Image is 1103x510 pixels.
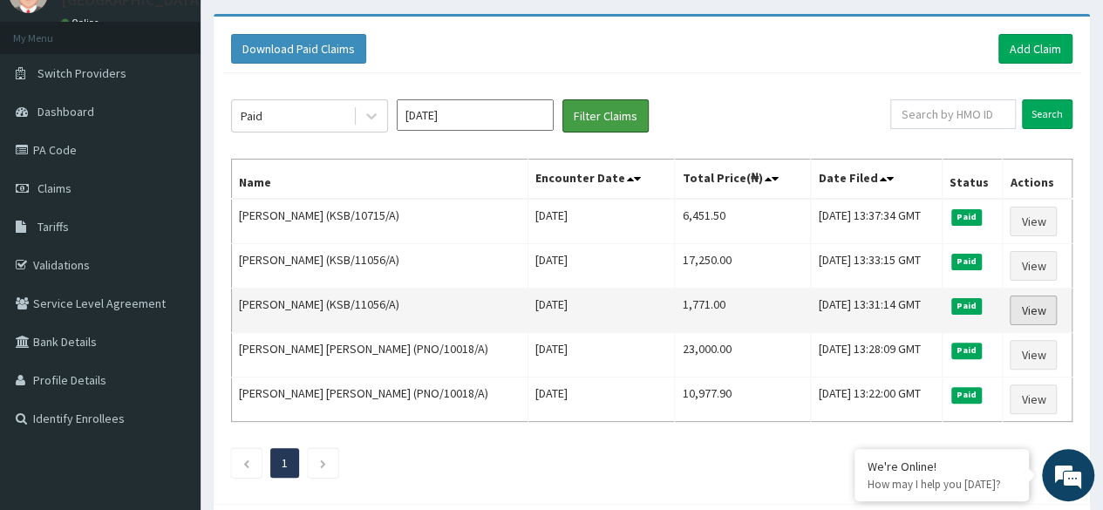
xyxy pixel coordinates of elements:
div: We're Online! [868,459,1016,474]
td: [DATE] [528,289,675,333]
td: [DATE] [528,377,675,422]
th: Actions [1003,160,1072,200]
a: Page 1 is your current page [282,455,288,471]
td: [DATE] 13:37:34 GMT [811,199,942,244]
td: 10,977.90 [675,377,811,422]
td: 1,771.00 [675,289,811,333]
td: [DATE] [528,333,675,377]
span: We're online! [101,147,241,323]
span: Claims [37,180,71,196]
td: [PERSON_NAME] [PERSON_NAME] (PNO/10018/A) [232,377,528,422]
span: Dashboard [37,104,94,119]
span: Paid [951,343,983,358]
td: 23,000.00 [675,333,811,377]
a: Next page [319,455,327,471]
a: View [1010,384,1057,414]
a: View [1010,340,1057,370]
span: Switch Providers [37,65,126,81]
span: Paid [951,298,983,314]
td: [DATE] 13:22:00 GMT [811,377,942,422]
th: Name [232,160,528,200]
th: Encounter Date [528,160,675,200]
td: [DATE] 13:33:15 GMT [811,244,942,289]
div: Minimize live chat window [286,9,328,51]
td: [PERSON_NAME] (KSB/10715/A) [232,199,528,244]
span: Paid [951,387,983,403]
button: Filter Claims [562,99,649,133]
td: 6,451.50 [675,199,811,244]
a: Online [61,17,103,29]
a: Add Claim [998,34,1072,64]
span: Paid [951,254,983,269]
td: [PERSON_NAME] (KSB/11056/A) [232,289,528,333]
td: [DATE] 13:31:14 GMT [811,289,942,333]
a: View [1010,296,1057,325]
td: [DATE] [528,244,675,289]
a: View [1010,251,1057,281]
span: Paid [951,209,983,225]
input: Search by HMO ID [890,99,1016,129]
td: [DATE] [528,199,675,244]
div: Paid [241,107,262,125]
th: Total Price(₦) [675,160,811,200]
img: d_794563401_company_1708531726252_794563401 [32,87,71,131]
td: 17,250.00 [675,244,811,289]
td: [PERSON_NAME] (KSB/11056/A) [232,244,528,289]
textarea: Type your message and hit 'Enter' [9,331,332,392]
th: Date Filed [811,160,942,200]
input: Search [1022,99,1072,129]
a: Previous page [242,455,250,471]
th: Status [942,160,1003,200]
td: [PERSON_NAME] [PERSON_NAME] (PNO/10018/A) [232,333,528,377]
a: View [1010,207,1057,236]
button: Download Paid Claims [231,34,366,64]
p: How may I help you today? [868,477,1016,492]
td: [DATE] 13:28:09 GMT [811,333,942,377]
div: Chat with us now [91,98,293,120]
span: Tariffs [37,219,69,235]
input: Select Month and Year [397,99,554,131]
